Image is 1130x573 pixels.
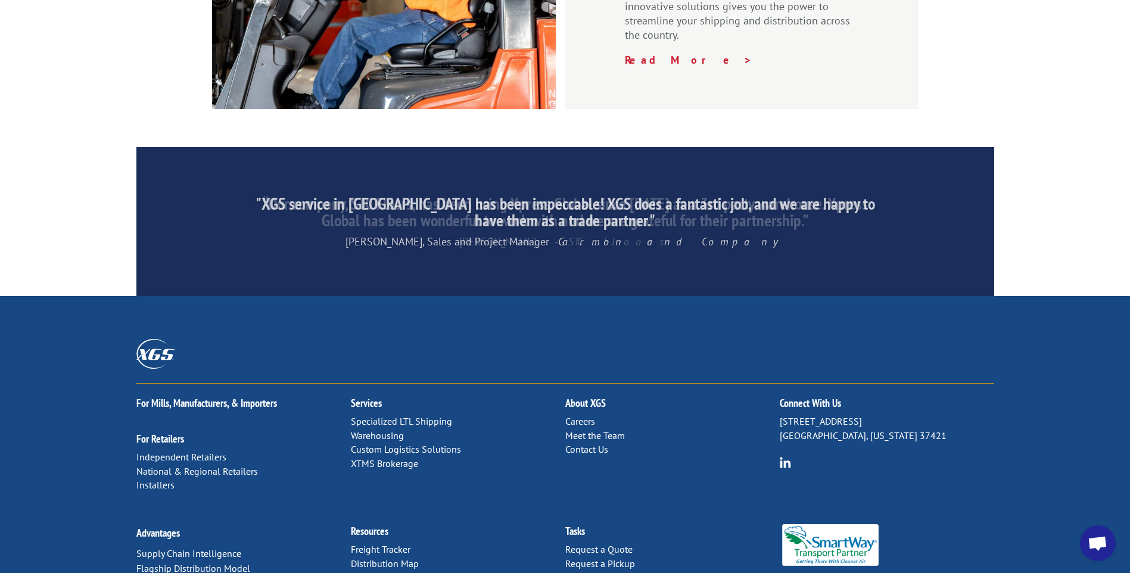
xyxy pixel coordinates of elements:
a: Warehousing [351,429,404,441]
img: Smartway_Logo [780,524,882,566]
a: Distribution Map [351,558,419,569]
a: National & Regional Retailers [136,465,258,477]
h2: Tasks [565,526,780,543]
img: group-6 [780,457,791,468]
div: Open chat [1080,525,1116,561]
a: Advantages [136,526,180,540]
a: Installers [136,479,175,491]
a: For Mills, Manufacturers, & Importers [136,396,277,410]
a: Specialized LTL Shipping [351,415,452,427]
a: Freight Tracker [351,543,410,555]
img: XGS_Logos_ALL_2024_All_White [136,339,175,368]
a: XTMS Brokerage [351,457,418,469]
em: – STC Floors [536,235,671,248]
a: Request a Quote [565,543,633,555]
a: Resources [351,524,388,538]
a: Contact Us [565,443,608,455]
a: Meet the Team [565,429,625,441]
a: Services [351,396,382,410]
p: [STREET_ADDRESS] [GEOGRAPHIC_DATA], [US_STATE] 37421 [780,415,994,443]
a: Careers [565,415,595,427]
a: About XGS [565,396,606,410]
a: Supply Chain Intelligence [136,547,241,559]
a: Read More > [625,53,752,67]
h2: Connect With Us [780,398,994,415]
a: Custom Logistics Solutions [351,443,461,455]
a: For Retailers [136,432,184,446]
h2: “Our company, STC Floors, has been using Xpress Global since [DATE] as a 3rd party warehouse. Xpr... [248,195,882,235]
span: [PERSON_NAME] [459,235,671,248]
a: Request a Pickup [565,558,635,569]
a: Independent Retailers [136,451,226,463]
